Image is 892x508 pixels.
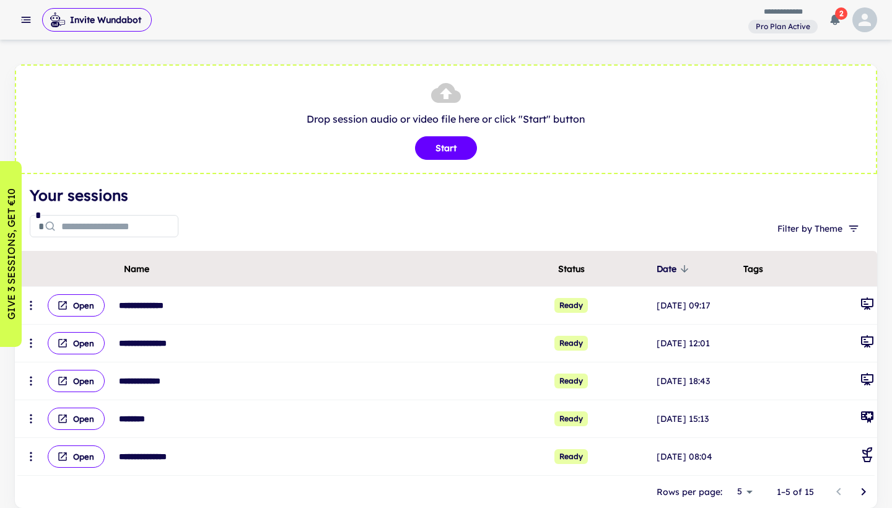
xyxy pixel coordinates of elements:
div: General Meeting [860,296,875,315]
td: [DATE] 08:04 [654,438,741,476]
p: 1–5 of 15 [777,485,814,499]
button: Open [48,332,105,354]
td: [DATE] 18:43 [654,362,741,400]
button: Open [48,370,105,392]
span: Ready [554,411,588,426]
p: Rows per page: [657,485,722,499]
button: 2 [823,7,847,32]
button: Filter by Theme [772,217,862,240]
div: Coaching [860,447,875,466]
span: Ready [554,374,588,388]
span: View and manage your current plan and billing details. [748,20,818,32]
h4: Your sessions [30,184,862,206]
span: Name [124,261,149,276]
span: Ready [554,298,588,313]
button: Go to next page [851,480,876,504]
span: Status [558,261,585,276]
a: View and manage your current plan and billing details. [748,19,818,34]
span: Tags [743,261,763,276]
td: [DATE] 15:13 [654,400,741,438]
span: Ready [554,336,588,351]
p: Drop session audio or video file here or click "Start" button [28,112,864,126]
button: Start [415,136,477,160]
div: 5 [727,483,757,501]
div: scrollable content [15,251,877,476]
button: Open [48,445,105,468]
td: [DATE] 12:01 [654,325,741,362]
button: Invite Wundabot [42,8,152,32]
span: Pro Plan Active [751,21,815,32]
p: GIVE 3 SESSIONS, GET €10 [4,188,19,320]
span: 2 [835,7,847,20]
div: ICF [860,409,875,428]
span: Invite Wundabot to record a meeting [42,7,152,32]
div: General Meeting [860,334,875,353]
button: Open [48,294,105,317]
div: General Meeting [860,372,875,390]
span: Ready [554,449,588,464]
td: [DATE] 09:17 [654,287,741,325]
button: Open [48,408,105,430]
span: Date [657,261,693,276]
